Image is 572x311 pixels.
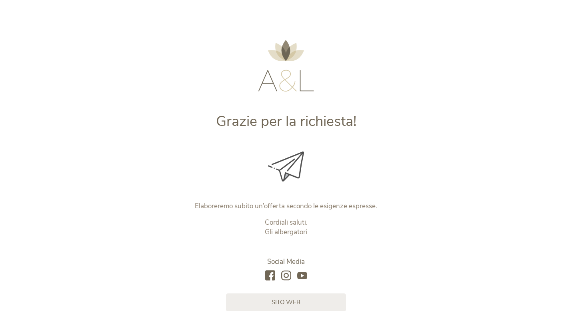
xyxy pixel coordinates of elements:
span: sito web [272,298,300,307]
img: Grazie per la richiesta! [268,152,304,181]
a: youtube [297,271,307,281]
a: instagram [281,271,291,281]
a: facebook [265,271,275,281]
span: Social Media [267,257,305,266]
p: Elaboreremo subito un’offerta secondo le esigenze espresse. [119,201,453,211]
p: Cordiali saluti. Gli albergatori [119,218,453,237]
img: AMONTI & LUNARIS Wellnessresort [258,40,314,92]
span: Grazie per la richiesta! [216,112,356,131]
